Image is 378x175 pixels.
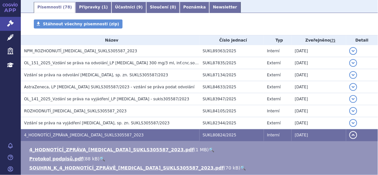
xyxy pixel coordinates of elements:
span: Vzdání se práva na vyjádření ULTOMIRIS, sp. zn. SUKLS305587/2023 [24,121,170,125]
td: [DATE] [292,69,346,81]
li: ( ) [29,165,371,171]
button: detail [349,119,357,127]
a: Sloučení (0) [146,2,180,13]
span: Interní [267,49,280,53]
span: Stáhnout všechny písemnosti (zip) [43,22,119,26]
a: Stáhnout všechny písemnosti (zip) [34,19,123,29]
a: 🔍 [209,147,215,152]
span: Externí [267,97,281,101]
td: [DATE] [292,105,346,117]
span: Externí [267,61,281,65]
li: ( ) [29,156,371,162]
th: Typ [264,35,292,45]
td: [DATE] [292,57,346,69]
a: SOUHRN_K_4_HODNOTÍCÍ_ZPRÁVĚ_[MEDICAL_DATA]_SUKLS305587_2023.pdf [29,165,224,170]
td: SUKL80824/2025 [200,129,264,141]
button: detail [349,83,357,91]
span: 4_HODNOTÍCÍ_ZPRÁVA_ULTOMIRIS_SUKLS305587_2023 [24,133,144,137]
a: Přípravky (1) [75,2,111,13]
td: SUKL83947/2025 [200,93,264,105]
span: OL_141_2025_Vzdání se práva na vyjádření_LP ULTOMIRIS - sukls305587/2023 [24,97,189,101]
td: [DATE] [292,45,346,57]
span: 9 [138,5,141,9]
button: detail [349,47,357,55]
button: detail [349,107,357,115]
td: SUKL82344/2025 [200,117,264,129]
span: Externí [267,121,281,125]
a: Poznámka [180,2,209,13]
td: [DATE] [292,129,346,141]
a: Protokol podpisů.pdf [29,156,83,161]
td: [DATE] [292,93,346,105]
a: Písemnosti (78) [34,2,75,13]
span: Externí [267,85,281,89]
li: ( ) [29,146,371,153]
th: Číslo jednací [200,35,264,45]
span: Interní [267,133,280,137]
span: 78 [65,5,70,9]
abbr: (?) [330,38,335,43]
th: Zveřejněno [292,35,346,45]
a: 4_HODNOTÍCÍ_ZPRÁVA_[MEDICAL_DATA]_SUKLS305587_2023.pdf [29,147,194,152]
td: SUKL87134/2025 [200,69,264,81]
a: Newsletter [209,2,241,13]
span: 1 [103,5,106,9]
span: OL_151_2025_Vzdání se práva na odvolání_LP ULTOMIRIS 300 mg/3 ml, inf.cnc.sol. - sukls305587/2023 [24,61,237,65]
span: AstraZeneca, LP Ultomiris SUKLS305587/2023 - vzdání se práva podat odvolání [24,85,195,89]
button: detail [349,71,357,79]
span: 88 kB [85,156,98,161]
td: [DATE] [292,117,346,129]
a: 🔍 [241,165,246,170]
span: NPM_ROZHODNUTÍ_ULTOMIRIS_SUKLS305587_2023 [24,49,137,53]
td: SUKL87835/2025 [200,57,264,69]
th: Detail [346,35,378,45]
span: ROZHODNUTÍ_ULTOMIRIS_SUKLS305587_2023 [24,109,127,113]
button: detail [349,131,357,139]
span: 70 kB [226,165,239,170]
th: Název [21,35,200,45]
td: SUKL89363/2025 [200,45,264,57]
td: SUKL84105/2025 [200,105,264,117]
a: Účastníci (9) [111,2,146,13]
span: 1 MB [196,147,207,152]
button: detail [349,95,357,103]
a: 🔍 [99,156,105,161]
td: SUKL84633/2025 [200,81,264,93]
span: Vzdání se práva na odvolání ULTOMIRIS, sp. zn. SUKLS305587/2023 [24,73,168,77]
td: [DATE] [292,81,346,93]
span: Externí [267,73,281,77]
span: 0 [172,5,174,9]
span: Interní [267,109,280,113]
button: detail [349,59,357,67]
